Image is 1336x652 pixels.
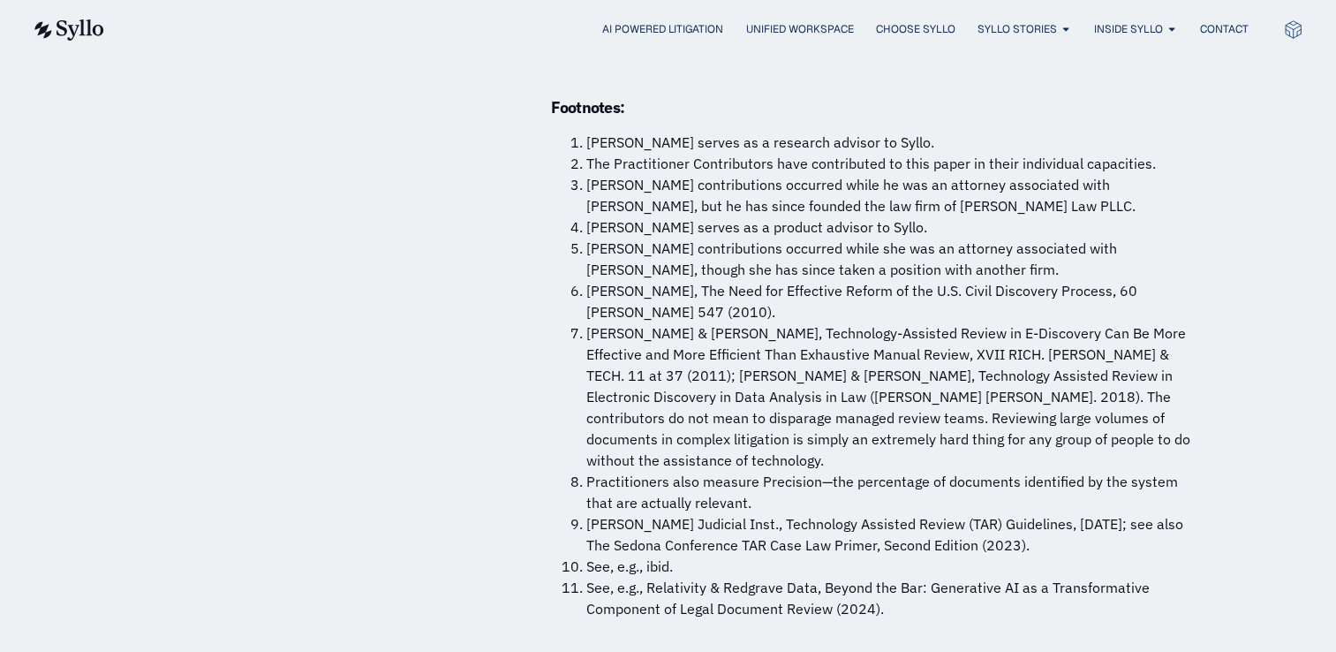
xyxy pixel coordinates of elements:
a: Syllo Stories [977,21,1056,37]
li: [PERSON_NAME] Judicial Inst., Technology Assisted Review (TAR) Guidelines, [DATE]; see also The S... [586,513,1204,556]
li: [PERSON_NAME] contributions occurred while he was an attorney associated with [PERSON_NAME], but ... [586,174,1204,216]
li: The Practitioner Contributors have contributed to this paper in their individual capacities. [586,153,1204,174]
li: [PERSON_NAME] serves as a research advisor to Syllo. [586,132,1204,153]
strong: Footnotes: [551,97,624,118]
li: [PERSON_NAME], The Need for Effective Reform of the U.S. Civil Discovery Process, 60 [PERSON_NAME... [586,280,1204,322]
a: Choose Syllo [875,21,955,37]
li: [PERSON_NAME] contributions occurred while she was an attorney associated with [PERSON_NAME], tho... [586,238,1204,280]
li: See, e.g., Relativity & Redgrave Data, Beyond the Bar: Generative AI as a Transformative Componen... [586,577,1204,619]
li: Practitioners also measure Precision—the percentage of documents identified by the system that ar... [586,471,1204,513]
a: Unified Workspace [745,21,853,37]
nav: Menu [140,21,1248,38]
div: Menu Toggle [140,21,1248,38]
li: [PERSON_NAME] & [PERSON_NAME], Technology-Assisted Review in E-Discovery Can Be More Effective an... [586,322,1204,471]
img: syllo [32,19,104,41]
li: See, e.g., ibid. [586,556,1204,577]
a: Inside Syllo [1093,21,1162,37]
li: [PERSON_NAME] serves as a product advisor to Syllo. [586,216,1204,238]
a: Contact [1199,21,1248,37]
a: AI Powered Litigation [602,21,723,37]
